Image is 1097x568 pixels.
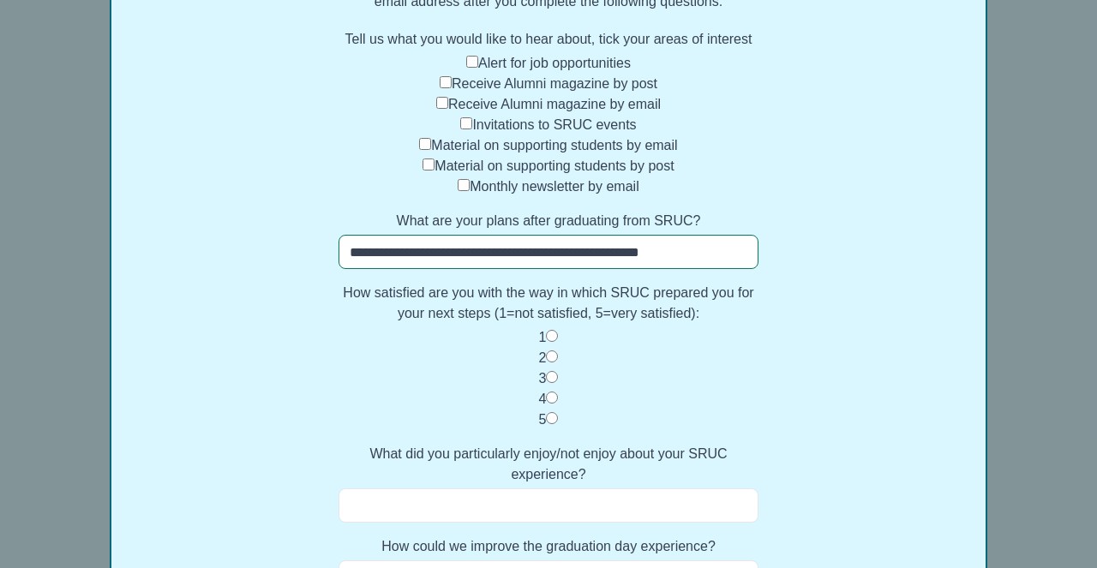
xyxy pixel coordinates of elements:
[339,444,758,485] label: What did you particularly enjoy/not enjoy about your SRUC experience?
[339,29,758,50] label: Tell us what you would like to hear about, tick your areas of interest
[539,412,547,427] label: 5
[452,76,657,91] label: Receive Alumni magazine by post
[478,56,631,70] label: Alert for job opportunities
[448,97,661,111] label: Receive Alumni magazine by email
[539,371,547,386] label: 3
[470,179,638,194] label: Monthly newsletter by email
[539,350,547,365] label: 2
[339,283,758,324] label: How satisfied are you with the way in which SRUC prepared you for your next steps (1=not satisfie...
[539,392,547,406] label: 4
[339,536,758,557] label: How could we improve the graduation day experience?
[539,330,547,344] label: 1
[435,158,674,173] label: Material on supporting students by post
[431,138,677,152] label: Material on supporting students by email
[472,117,636,132] label: Invitations to SRUC events
[339,211,758,231] label: What are your plans after graduating from SRUC?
